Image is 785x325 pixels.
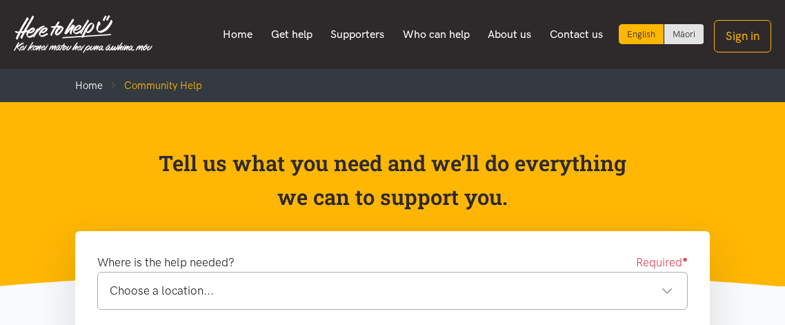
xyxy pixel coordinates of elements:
p: Tell us what you need and we’ll do everything we can to support you. [141,146,644,215]
div: Choose a location... [110,282,673,300]
div: Current language [619,24,664,44]
a: Home [214,20,262,49]
a: About us [479,20,541,49]
button: Sign in [714,20,771,52]
a: Get help [261,20,321,49]
a: Home [75,79,103,92]
a: Contact us [540,20,612,49]
a: Switch to Te Reo Māori [664,24,704,44]
span: Required [636,253,688,272]
label: Where is the help needed? [97,253,235,272]
li: Community Help [103,77,202,94]
a: Who can help [393,20,479,49]
div: Language toggle [619,24,704,44]
img: Home [14,15,152,53]
sup: ● [682,254,688,264]
a: Supporters [321,20,394,49]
